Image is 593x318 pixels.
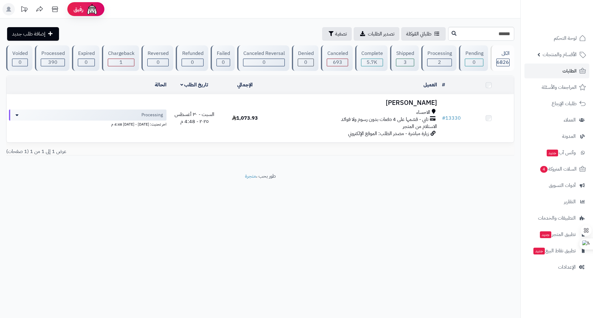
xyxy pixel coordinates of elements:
img: logo-2.png [551,17,587,30]
div: 5737 [361,59,383,66]
a: الإعدادات [524,260,589,275]
a: الإجمالي [237,81,253,89]
span: Processing [141,112,163,118]
span: السلات المتروكة [540,165,577,173]
span: # [442,114,445,122]
a: Denied 0 [291,45,320,71]
a: طلبات الإرجاع [524,96,589,111]
div: 693 [327,59,347,66]
a: الكل6826 [489,45,515,71]
div: Pending [465,50,483,57]
a: الطلبات [524,64,589,78]
span: 390 [48,59,57,66]
span: 0 [157,59,160,66]
div: Denied [298,50,314,57]
div: 3 [396,59,414,66]
a: متجرة [245,172,256,180]
a: Processed 390 [34,45,70,71]
span: 0 [191,59,194,66]
span: 3 [404,59,407,66]
a: # [442,81,445,89]
span: تطبيق المتجر [539,230,576,239]
span: وآتس آب [546,148,576,157]
div: 0 [78,59,95,66]
a: Reversed 0 [140,45,175,71]
span: الطلبات [562,67,577,75]
span: التقارير [564,197,576,206]
span: الإعدادات [558,263,576,271]
div: Complete [361,50,383,57]
a: Voided 0 [5,45,34,71]
a: العملاء [524,113,589,127]
div: Voided [12,50,28,57]
a: تطبيق المتجرجديد [524,227,589,242]
span: طلبات الإرجاع [552,99,577,108]
span: أدوات التسويق [549,181,576,190]
a: تحديثات المنصة [16,3,32,17]
span: 6826 [497,59,509,66]
span: جديد [540,231,551,238]
a: لوحة التحكم [524,31,589,46]
a: Processing 2 [420,45,458,71]
span: 4 [540,166,548,173]
div: Canceled Reversal [243,50,285,57]
span: 5.7K [367,59,377,66]
a: Expired 0 [71,45,101,71]
div: الكل [496,50,510,57]
span: 0 [19,59,22,66]
span: رفيق [74,6,83,13]
div: Expired [78,50,95,57]
span: المراجعات والأسئلة [542,83,577,92]
span: طلباتي المُوكلة [406,30,431,38]
span: لوحة التحكم [554,34,577,43]
span: 0 [473,59,476,66]
span: 693 [333,59,342,66]
div: 0 [12,59,27,66]
a: أدوات التسويق [524,178,589,193]
div: عرض 1 إلى 1 من 1 (1 صفحات) [2,148,260,155]
div: Canceled [327,50,348,57]
span: تصفية [335,30,347,38]
h3: [PERSON_NAME] [273,99,437,106]
a: وآتس آبجديد [524,145,589,160]
span: المدونة [562,132,576,141]
div: 0 [182,59,203,66]
a: إضافة طلب جديد [7,27,59,41]
span: 2 [438,59,441,66]
a: Canceled Reversal 0 [236,45,291,71]
span: جديد [547,150,558,156]
div: Processed [41,50,65,57]
div: 0 [217,59,230,66]
span: الاستلام من المتجر [403,123,437,130]
span: الأقسام والمنتجات [543,50,577,59]
span: تطبيق نقاط البيع [533,246,576,255]
div: Chargeback [108,50,134,57]
span: 1,073.93 [232,114,258,122]
span: التطبيقات والخدمات [538,214,576,222]
a: المدونة [524,129,589,144]
a: Complete 5.7K [354,45,389,71]
a: طلباتي المُوكلة [401,27,446,41]
div: 0 [243,59,284,66]
a: المراجعات والأسئلة [524,80,589,95]
span: إضافة طلب جديد [12,30,45,38]
span: تابي - قسّمها على 4 دفعات بدون رسوم ولا فوائد [341,116,428,123]
div: 0 [298,59,313,66]
div: 0 [465,59,483,66]
span: السبت - ٣٠ أغسطس ٢٠٢٥ - 4:48 م [175,111,214,125]
span: 0 [85,59,88,66]
a: العميل [423,81,437,89]
a: التقارير [524,194,589,209]
a: السلات المتروكة4 [524,162,589,176]
span: تصدير الطلبات [368,30,394,38]
div: Refunded [182,50,203,57]
div: Shipped [396,50,414,57]
img: ai-face.png [86,3,98,15]
a: التطبيقات والخدمات [524,211,589,225]
a: Canceled 693 [320,45,354,71]
div: 1 [108,59,134,66]
div: 0 [148,59,168,66]
a: تاريخ الطلب [180,81,208,89]
span: الاحساء [416,109,430,116]
a: Refunded 0 [175,45,209,71]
